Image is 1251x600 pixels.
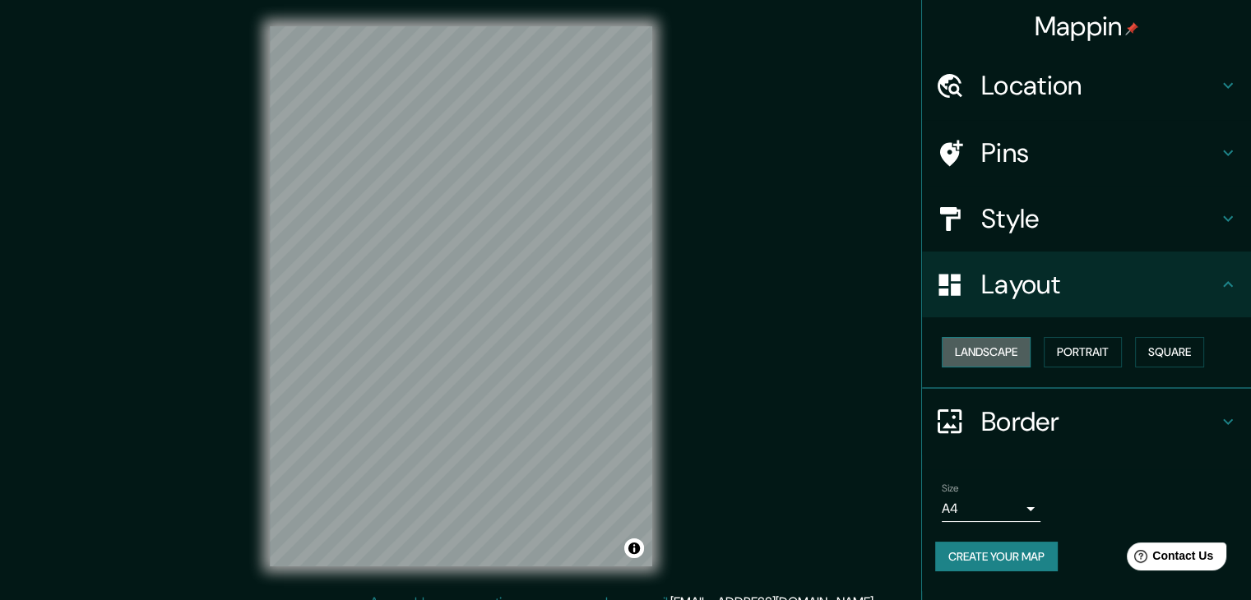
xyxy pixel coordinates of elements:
button: Create your map [935,542,1058,572]
div: Location [922,53,1251,118]
iframe: Help widget launcher [1105,536,1233,582]
button: Square [1135,337,1204,367]
button: Toggle attribution [624,538,644,558]
div: Pins [922,120,1251,186]
div: A4 [942,496,1040,522]
h4: Border [981,405,1218,438]
div: Border [922,389,1251,455]
h4: Location [981,69,1218,102]
img: pin-icon.png [1125,22,1138,35]
label: Size [942,481,959,495]
button: Landscape [942,337,1031,367]
button: Portrait [1044,337,1122,367]
div: Layout [922,252,1251,317]
canvas: Map [270,26,652,566]
div: Style [922,186,1251,252]
h4: Style [981,202,1218,235]
h4: Mappin [1035,10,1139,43]
h4: Pins [981,136,1218,169]
h4: Layout [981,268,1218,301]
